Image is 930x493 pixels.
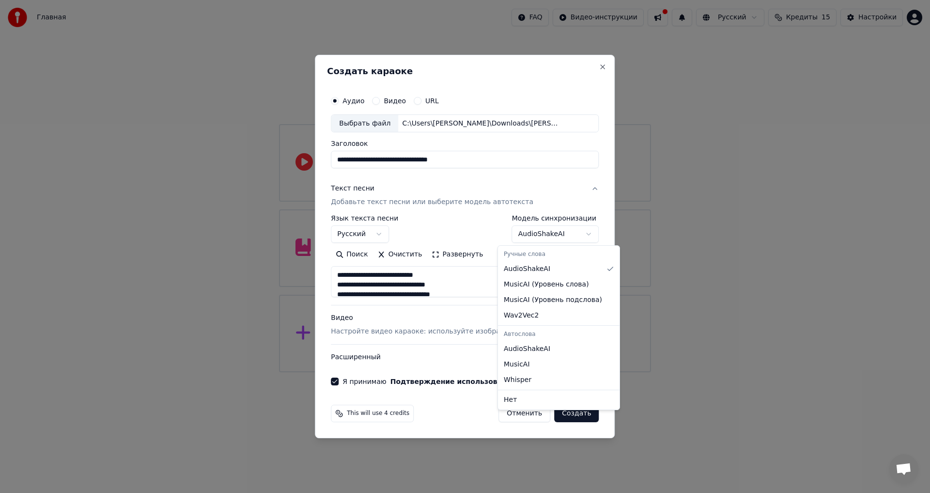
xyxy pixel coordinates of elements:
[504,280,589,289] span: MusicAI ( Уровень слова )
[504,395,517,405] span: Нет
[504,295,602,305] span: MusicAI ( Уровень подслова )
[504,375,531,385] span: Whisper
[500,248,618,261] div: Ручные слова
[500,328,618,341] div: Автослова
[504,311,539,320] span: Wav2Vec2
[504,344,550,354] span: AudioShakeAI
[504,360,530,369] span: MusicAI
[504,264,550,274] span: AudioShakeAI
